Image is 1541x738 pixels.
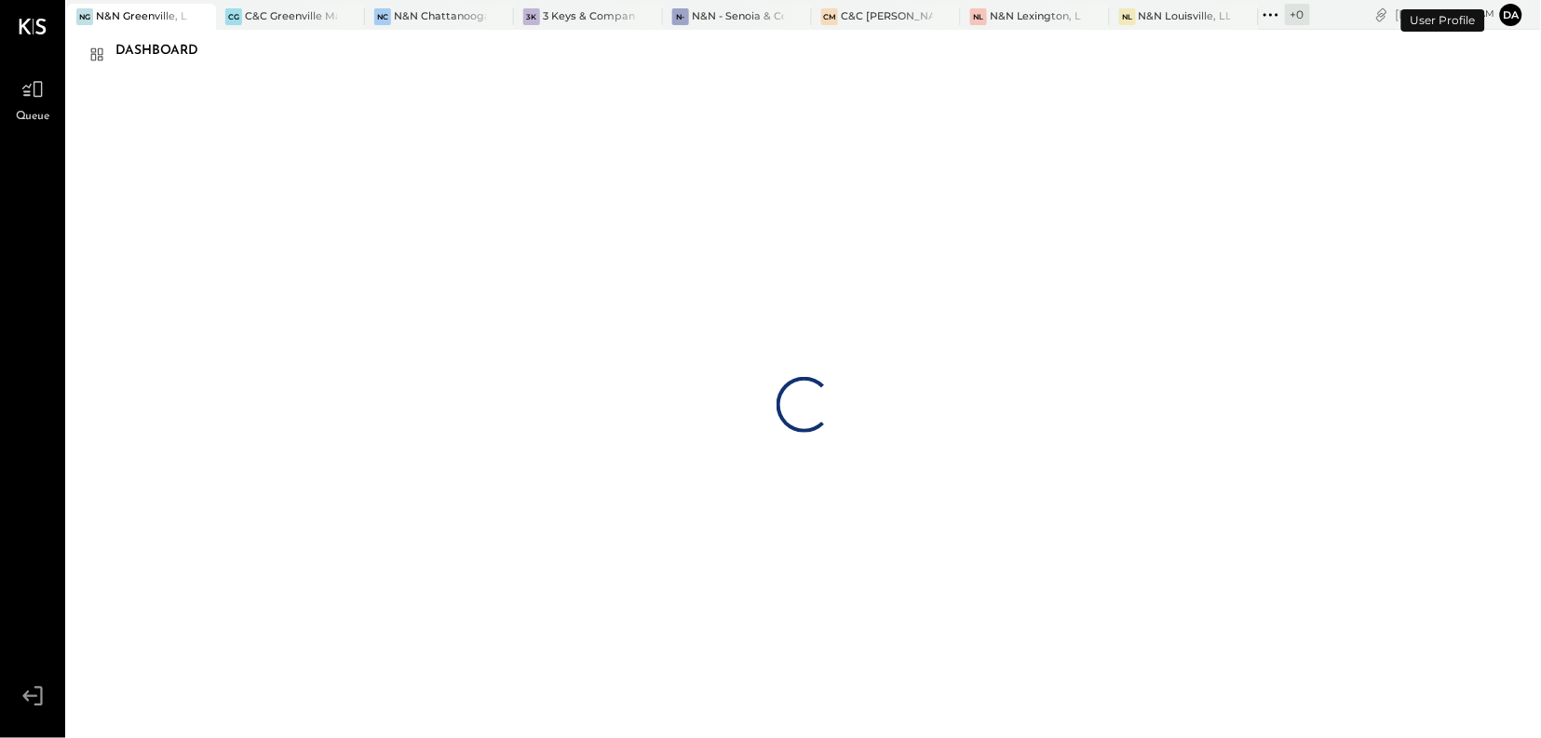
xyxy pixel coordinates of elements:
div: [DATE] [1396,6,1495,23]
div: Dashboard [115,36,217,66]
div: NL [970,8,987,25]
span: am [1480,7,1495,20]
div: User Profile [1401,9,1485,32]
div: CM [821,8,838,25]
a: Queue [1,72,64,126]
div: CG [225,8,242,25]
span: Queue [16,109,50,126]
div: copy link [1372,5,1391,24]
div: 3K [523,8,540,25]
button: da [1500,4,1522,26]
span: 11 : 08 [1440,6,1477,23]
div: N- [672,8,689,25]
div: N&N - Senoia & Corporate [692,9,784,24]
div: + 0 [1285,4,1310,25]
div: N&N Greenville, LLC [96,9,188,24]
div: NL [1119,8,1136,25]
div: N&N Lexington, LLC [990,9,1082,24]
div: C&C [PERSON_NAME] LLC [841,9,933,24]
div: NG [76,8,93,25]
div: 3 Keys & Company [543,9,635,24]
div: N&N Chattanooga, LLC [394,9,486,24]
div: C&C Greenville Main, LLC [245,9,337,24]
div: N&N Louisville, LLC [1139,9,1231,24]
div: NC [374,8,391,25]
